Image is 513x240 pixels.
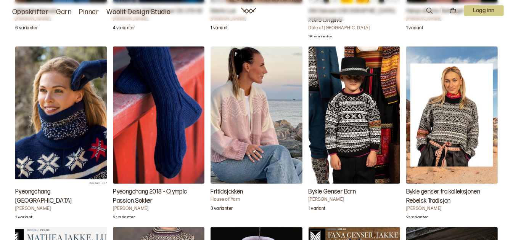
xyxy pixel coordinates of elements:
[15,46,107,184] img: Dale GarnPyeongchang Løshals
[12,7,48,18] a: Oppskrifter
[211,46,302,218] a: Fritidsjakken
[113,206,204,212] h4: [PERSON_NAME]
[464,5,504,16] p: Logg inn
[309,206,326,213] p: 1 variant
[406,46,498,218] a: Bykle genser fra kolleksjonen Rebelsk Tradisjon
[15,46,107,218] a: Pyeongchang Løshals
[309,197,400,203] h4: [PERSON_NAME]
[56,7,71,18] a: Garn
[406,25,423,33] p: 1 variant
[406,206,498,212] h4: [PERSON_NAME]
[113,46,204,218] a: Pyeongchang 2018 - Olympic Passion Sokker
[113,25,135,33] p: 4 varianter
[113,187,204,206] h3: Pyeongchang 2018 - Olympic Passion Sokker
[406,46,498,184] img: Hrönn JónsdóttirBykle genser fra kolleksjonen Rebelsk Tradisjon
[15,25,38,33] p: 6 varianter
[211,25,228,33] p: 1 variant
[464,5,504,16] button: User dropdown
[406,187,498,206] h3: Bykle genser fra kolleksjonen Rebelsk Tradisjon
[406,215,428,222] p: 2 varianter
[241,8,256,14] a: Woolit
[211,46,302,184] img: House of YarnFritidsjakken
[79,7,99,18] a: Pinner
[15,206,107,212] h4: [PERSON_NAME]
[211,197,302,203] h4: House of Yarn
[113,46,204,184] img: Dale GarnPyeongchang 2018 - Olympic Passion Sokker
[211,187,302,197] h3: Fritidsjakken
[309,25,400,31] h4: Dale of [GEOGRAPHIC_DATA]
[211,206,233,213] p: 3 varianter
[309,46,400,218] a: Bykle Genser Barn
[15,187,107,206] h3: Pyeongchang [GEOGRAPHIC_DATA]
[309,34,333,42] p: 16 varianter
[15,215,32,222] p: 1 variant
[309,187,400,197] h3: Bykle Genser Barn
[309,46,400,184] img: Hrönn JónsdóttirBykle Genser Barn
[106,7,171,18] a: Woolit Design Studio
[113,215,135,222] p: 2 varianter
